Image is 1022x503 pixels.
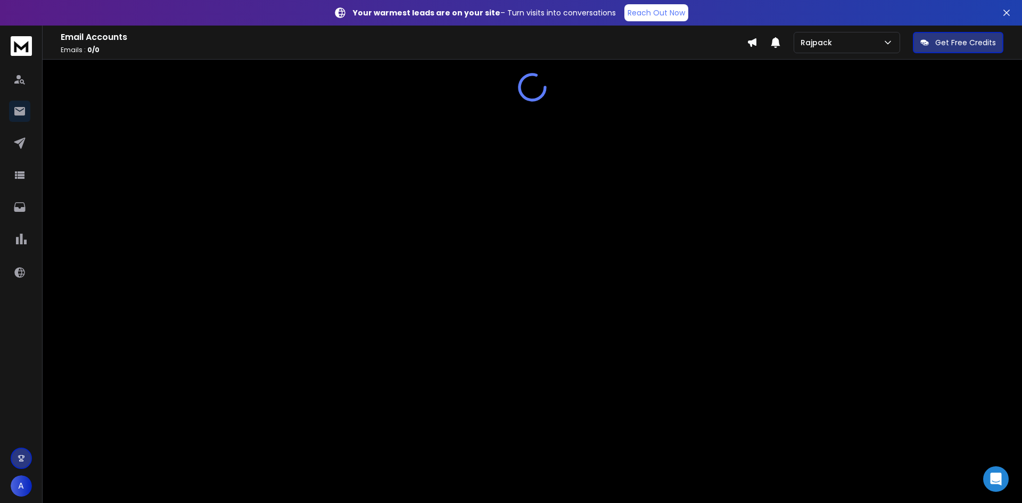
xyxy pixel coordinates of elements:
span: 0 / 0 [87,45,100,54]
button: A [11,475,32,497]
a: Reach Out Now [624,4,688,21]
div: Open Intercom Messenger [983,466,1009,492]
p: Get Free Credits [935,37,996,48]
h1: Email Accounts [61,31,747,44]
p: – Turn visits into conversations [353,7,616,18]
p: Emails : [61,46,747,54]
p: Rajpack [801,37,836,48]
p: Reach Out Now [628,7,685,18]
button: Get Free Credits [913,32,1003,53]
strong: Your warmest leads are on your site [353,7,500,18]
img: logo [11,36,32,56]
